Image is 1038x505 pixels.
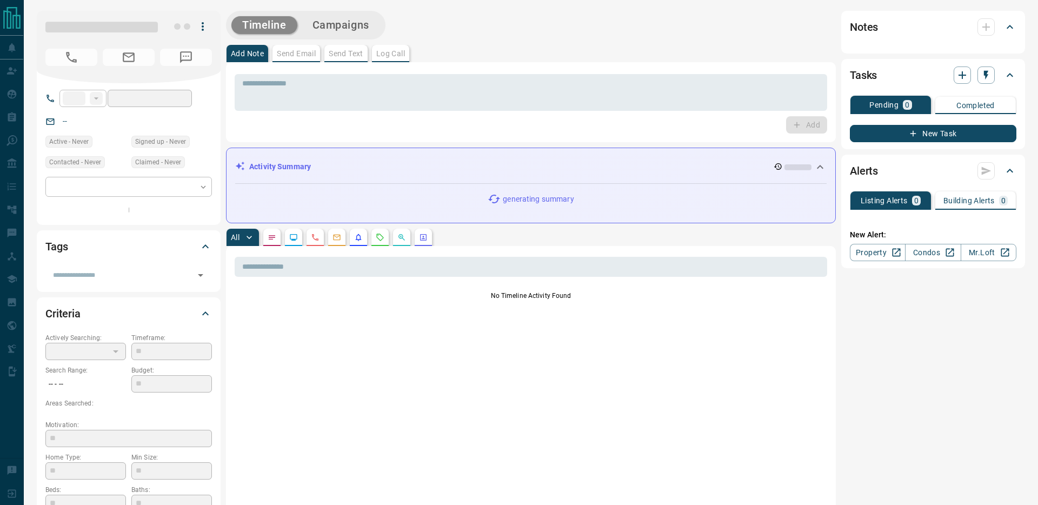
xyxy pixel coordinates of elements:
[45,375,126,393] p: -- - --
[943,197,995,204] p: Building Alerts
[961,244,1016,261] a: Mr.Loft
[45,398,212,408] p: Areas Searched:
[850,244,906,261] a: Property
[231,16,297,34] button: Timeline
[103,49,155,66] span: No Email
[311,233,320,242] svg: Calls
[861,197,908,204] p: Listing Alerts
[376,233,384,242] svg: Requests
[302,16,380,34] button: Campaigns
[905,244,961,261] a: Condos
[231,50,264,57] p: Add Note
[45,305,81,322] h2: Criteria
[45,238,68,255] h2: Tags
[45,301,212,327] div: Criteria
[45,485,126,495] p: Beds:
[354,233,363,242] svg: Listing Alerts
[45,420,212,430] p: Motivation:
[63,117,67,125] a: --
[131,366,212,375] p: Budget:
[850,14,1016,40] div: Notes
[131,333,212,343] p: Timeframe:
[869,101,899,109] p: Pending
[956,102,995,109] p: Completed
[503,194,574,205] p: generating summary
[231,234,239,241] p: All
[332,233,341,242] svg: Emails
[905,101,909,109] p: 0
[160,49,212,66] span: No Number
[850,158,1016,184] div: Alerts
[135,136,186,147] span: Signed up - Never
[1001,197,1006,204] p: 0
[131,453,212,462] p: Min Size:
[45,234,212,260] div: Tags
[249,161,311,172] p: Activity Summary
[850,18,878,36] h2: Notes
[419,233,428,242] svg: Agent Actions
[850,62,1016,88] div: Tasks
[193,268,208,283] button: Open
[850,162,878,180] h2: Alerts
[268,233,276,242] svg: Notes
[235,291,827,301] p: No Timeline Activity Found
[49,157,101,168] span: Contacted - Never
[45,333,126,343] p: Actively Searching:
[45,453,126,462] p: Home Type:
[131,485,212,495] p: Baths:
[135,157,181,168] span: Claimed - Never
[49,136,89,147] span: Active - Never
[397,233,406,242] svg: Opportunities
[914,197,919,204] p: 0
[235,157,827,177] div: Activity Summary
[850,125,1016,142] button: New Task
[45,366,126,375] p: Search Range:
[850,67,877,84] h2: Tasks
[850,229,1016,241] p: New Alert:
[45,49,97,66] span: No Number
[289,233,298,242] svg: Lead Browsing Activity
